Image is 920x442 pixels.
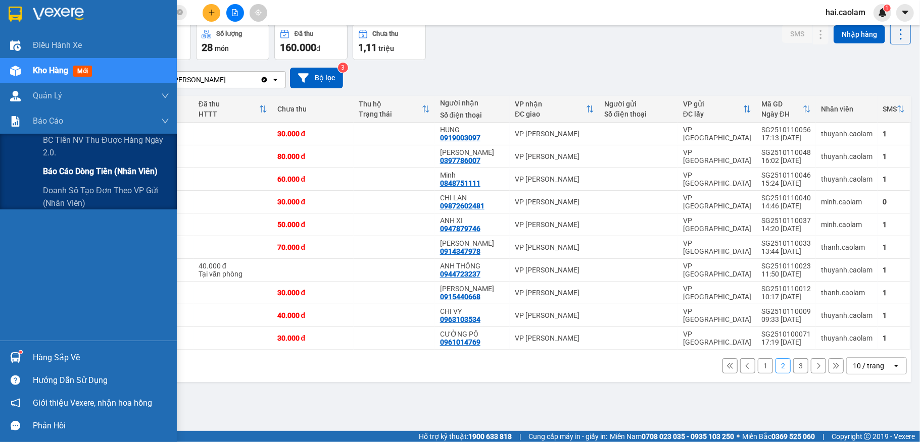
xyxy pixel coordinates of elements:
[358,41,377,53] span: 1,11
[440,156,480,164] div: 0397786007
[883,152,905,160] div: 1
[440,239,505,247] div: MINH THUAN
[515,130,594,138] div: VP [PERSON_NAME]
[43,165,158,178] span: Báo cáo dòng tiền (nhân viên)
[260,76,268,84] svg: Clear value
[33,89,62,102] span: Quản Lý
[883,311,905,319] div: 1
[515,311,594,319] div: VP [PERSON_NAME]
[10,352,21,363] img: warehouse-icon
[761,338,811,346] div: 17:19 [DATE]
[199,100,259,108] div: Đã thu
[892,362,900,370] svg: open
[771,432,815,440] strong: 0369 525 060
[761,262,811,270] div: SG2510110023
[11,398,20,408] span: notification
[354,96,435,123] th: Toggle SortBy
[683,216,751,233] div: VP [GEOGRAPHIC_DATA]
[110,13,134,37] img: logo.jpg
[199,262,267,270] div: 40.000 đ
[761,148,811,156] div: SG2510110048
[65,15,97,97] b: BIÊN NHẬN GỬI HÀNG HÓA
[33,397,152,409] span: Giới thiệu Vexere, nhận hoa hồng
[440,330,505,338] div: CƯỜNG PÔ
[440,338,480,346] div: 0961014769
[295,30,313,37] div: Đã thu
[883,175,905,183] div: 1
[208,9,215,16] span: plus
[817,6,874,19] span: hai.caolam
[373,30,399,37] div: Chưa thu
[227,75,228,85] input: Selected VP Phan Thiết.
[515,266,594,274] div: VP [PERSON_NAME]
[761,100,803,108] div: Mã GD
[440,179,480,187] div: 0848751111
[440,194,505,202] div: CHI LAN
[515,289,594,297] div: VP [PERSON_NAME]
[883,130,905,138] div: 1
[277,175,349,183] div: 60.000 đ
[683,330,751,346] div: VP [GEOGRAPHIC_DATA]
[756,96,816,123] th: Toggle SortBy
[821,105,873,113] div: Nhân viên
[761,194,811,202] div: SG2510110040
[901,8,910,17] span: caret-down
[440,315,480,323] div: 0963103534
[193,96,272,123] th: Toggle SortBy
[440,171,505,179] div: Minh
[761,202,811,210] div: 14:46 [DATE]
[10,66,21,76] img: warehouse-icon
[440,111,505,119] div: Số điện thoại
[13,65,57,113] b: [PERSON_NAME]
[338,63,348,73] sup: 3
[683,126,751,142] div: VP [GEOGRAPHIC_DATA]
[199,270,267,278] div: Tại văn phòng
[202,41,213,53] span: 28
[440,285,505,293] div: HUY HOANG
[761,293,811,301] div: 10:17 [DATE]
[216,30,242,37] div: Số lượng
[761,285,811,293] div: SG2510110012
[604,110,673,118] div: Số điện thoại
[885,5,889,12] span: 1
[316,44,320,52] span: đ
[440,307,505,315] div: CHI VY
[419,431,512,442] span: Hỗ trợ kỹ thuật:
[161,92,169,100] span: down
[440,262,505,270] div: ANH THÔNG
[11,421,20,430] span: message
[683,262,751,278] div: VP [GEOGRAPHIC_DATA]
[761,134,811,142] div: 17:13 [DATE]
[85,48,139,61] li: (c) 2017
[33,373,169,388] div: Hướng dẫn sử dụng
[883,266,905,274] div: 1
[250,4,267,22] button: aim
[878,8,887,17] img: icon-new-feature
[742,431,815,442] span: Miền Bắc
[821,289,873,297] div: thanh.caolam
[440,216,505,225] div: ANH XI
[821,243,873,251] div: thanh.caolam
[883,198,905,206] div: 0
[793,358,808,373] button: 3
[226,4,244,22] button: file-add
[468,432,512,440] strong: 1900 633 818
[896,4,914,22] button: caret-down
[821,130,873,138] div: thuyanh.caolam
[761,225,811,233] div: 14:20 [DATE]
[11,375,20,385] span: question-circle
[277,243,349,251] div: 70.000 đ
[604,100,673,108] div: Người gửi
[440,202,485,210] div: 09872602481
[515,110,586,118] div: ĐC giao
[683,110,743,118] div: ĐC lấy
[761,126,811,134] div: SG2510110056
[821,311,873,319] div: thuyanh.caolam
[510,96,599,123] th: Toggle SortBy
[196,24,269,60] button: Số lượng28món
[683,307,751,323] div: VP [GEOGRAPHIC_DATA]
[33,115,63,127] span: Báo cáo
[761,307,811,315] div: SG2510110009
[883,334,905,342] div: 1
[277,220,349,229] div: 50.000 đ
